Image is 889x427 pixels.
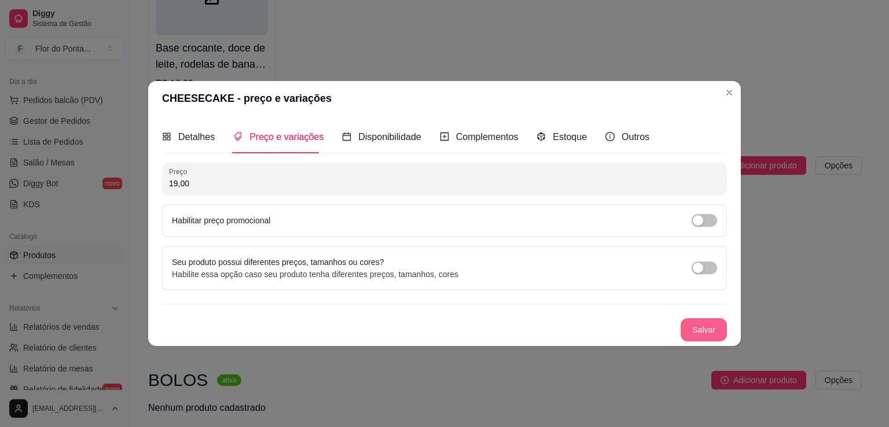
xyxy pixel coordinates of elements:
[172,268,458,280] p: Habilite essa opção caso seu produto tenha diferentes preços, tamanhos, cores
[605,132,615,141] span: info-circle
[148,81,741,116] header: CHEESECAKE - preço e variações
[178,132,215,142] span: Detalhes
[553,132,587,142] span: Estoque
[456,132,519,142] span: Complementos
[440,132,449,141] span: plus-square
[720,83,739,102] button: Close
[169,178,720,189] input: Preço
[172,257,384,267] label: Seu produto possui diferentes preços, tamanhos ou cores?
[169,167,191,176] label: Preço
[342,132,351,141] span: calendar
[162,132,171,141] span: appstore
[249,132,324,142] span: Preço e variações
[537,132,546,141] span: code-sandbox
[681,318,727,341] button: Salvar
[622,132,649,142] span: Outros
[172,216,270,225] label: Habilitar preço promocional
[358,132,421,142] span: Disponibilidade
[233,132,243,141] span: tags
